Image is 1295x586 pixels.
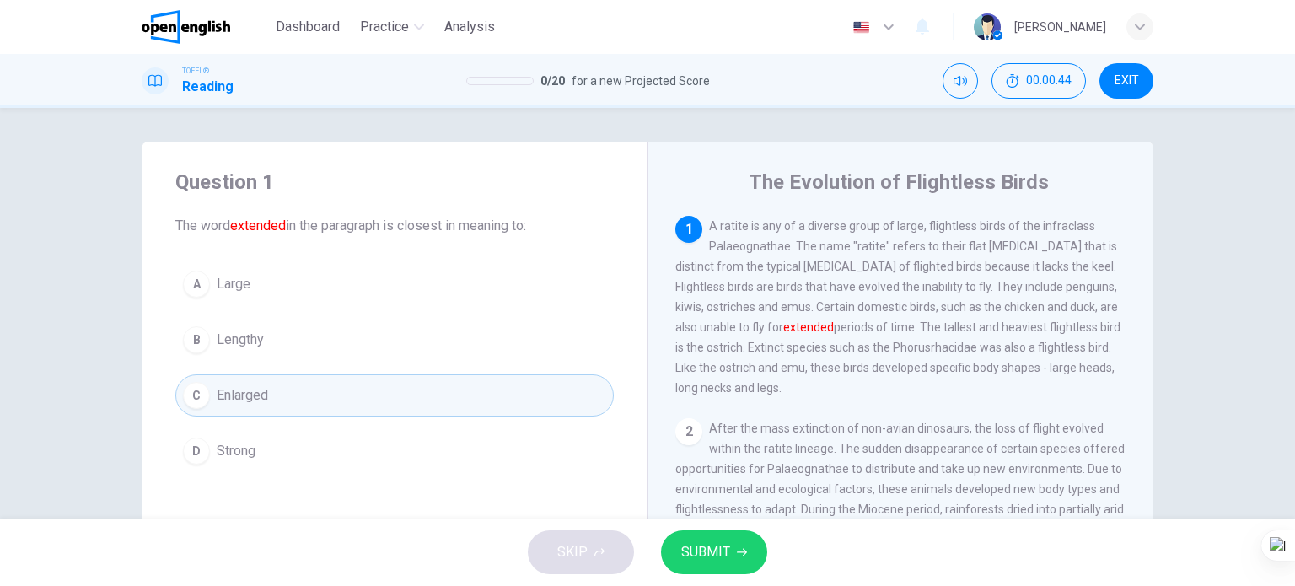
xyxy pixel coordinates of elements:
[974,13,1001,40] img: Profile picture
[1115,74,1139,88] span: EXIT
[142,10,269,44] a: OpenEnglish logo
[444,17,495,37] span: Analysis
[183,438,210,465] div: D
[572,71,710,91] span: for a new Projected Score
[182,65,209,77] span: TOEFL®
[175,216,614,236] span: The word in the paragraph is closest in meaning to:
[1099,63,1153,99] button: EXIT
[1026,74,1072,88] span: 00:00:44
[675,422,1125,556] span: After the mass extinction of non-avian dinosaurs, the loss of flight evolved within the ratite li...
[230,218,286,234] font: extended
[175,319,614,361] button: BLengthy
[217,385,268,406] span: Enlarged
[675,216,702,243] div: 1
[217,274,250,294] span: Large
[217,330,264,350] span: Lengthy
[1014,17,1106,37] div: [PERSON_NAME]
[353,12,431,42] button: Practice
[269,12,347,42] button: Dashboard
[991,63,1086,99] button: 00:00:44
[749,169,1049,196] h4: The Evolution of Flightless Birds
[360,17,409,37] span: Practice
[175,169,614,196] h4: Question 1
[175,374,614,417] button: CEnlarged
[175,430,614,472] button: DStrong
[142,10,230,44] img: OpenEnglish logo
[438,12,502,42] button: Analysis
[182,77,234,97] h1: Reading
[675,418,702,445] div: 2
[183,382,210,409] div: C
[217,441,255,461] span: Strong
[943,63,978,99] div: Mute
[183,271,210,298] div: A
[183,326,210,353] div: B
[540,71,565,91] span: 0 / 20
[675,219,1120,395] span: A ratite is any of a diverse group of large, flightless birds of the infraclass Palaeognathae. Th...
[276,17,340,37] span: Dashboard
[851,21,872,34] img: en
[661,530,767,574] button: SUBMIT
[175,263,614,305] button: ALarge
[991,63,1086,99] div: Hide
[783,320,834,334] font: extended
[681,540,730,564] span: SUBMIT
